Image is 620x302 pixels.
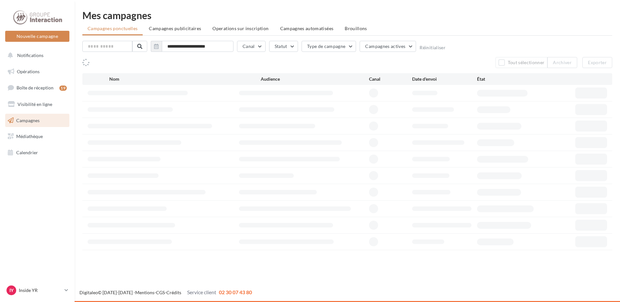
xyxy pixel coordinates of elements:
[4,65,71,78] a: Opérations
[17,69,40,74] span: Opérations
[269,41,298,52] button: Statut
[5,284,69,296] a: IY Inside YR
[109,76,261,82] div: Nom
[18,101,52,107] span: Visibilité en ligne
[5,31,69,42] button: Nouvelle campagne
[582,57,612,68] button: Exporter
[302,41,356,52] button: Type de campagne
[4,114,71,127] a: Campagnes
[135,290,154,295] a: Mentions
[219,289,252,295] span: 02 30 07 43 80
[16,117,40,123] span: Campagnes
[187,289,216,295] span: Service client
[237,41,266,52] button: Canal
[369,76,412,82] div: Canal
[212,26,268,31] span: Operations sur inscription
[280,26,334,31] span: Campagnes automatisées
[412,76,477,82] div: Date d'envoi
[19,287,62,294] p: Inside YR
[156,290,165,295] a: CGS
[17,52,43,58] span: Notifications
[261,76,369,82] div: Audience
[365,43,405,49] span: Campagnes actives
[4,49,68,62] button: Notifications
[79,290,98,295] a: Digitaleo
[17,85,54,90] span: Boîte de réception
[360,41,416,52] button: Campagnes actives
[547,57,577,68] button: Archiver
[149,26,201,31] span: Campagnes publicitaires
[16,134,43,139] span: Médiathèque
[4,146,71,159] a: Calendrier
[4,81,71,95] a: Boîte de réception19
[79,290,252,295] span: © [DATE]-[DATE] - - -
[345,26,367,31] span: Brouillons
[420,45,446,50] button: Réinitialiser
[4,98,71,111] a: Visibilité en ligne
[59,86,67,91] div: 19
[9,287,14,294] span: IY
[4,130,71,143] a: Médiathèque
[166,290,181,295] a: Crédits
[16,150,38,155] span: Calendrier
[82,10,612,20] div: Mes campagnes
[477,76,542,82] div: État
[495,57,547,68] button: Tout sélectionner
